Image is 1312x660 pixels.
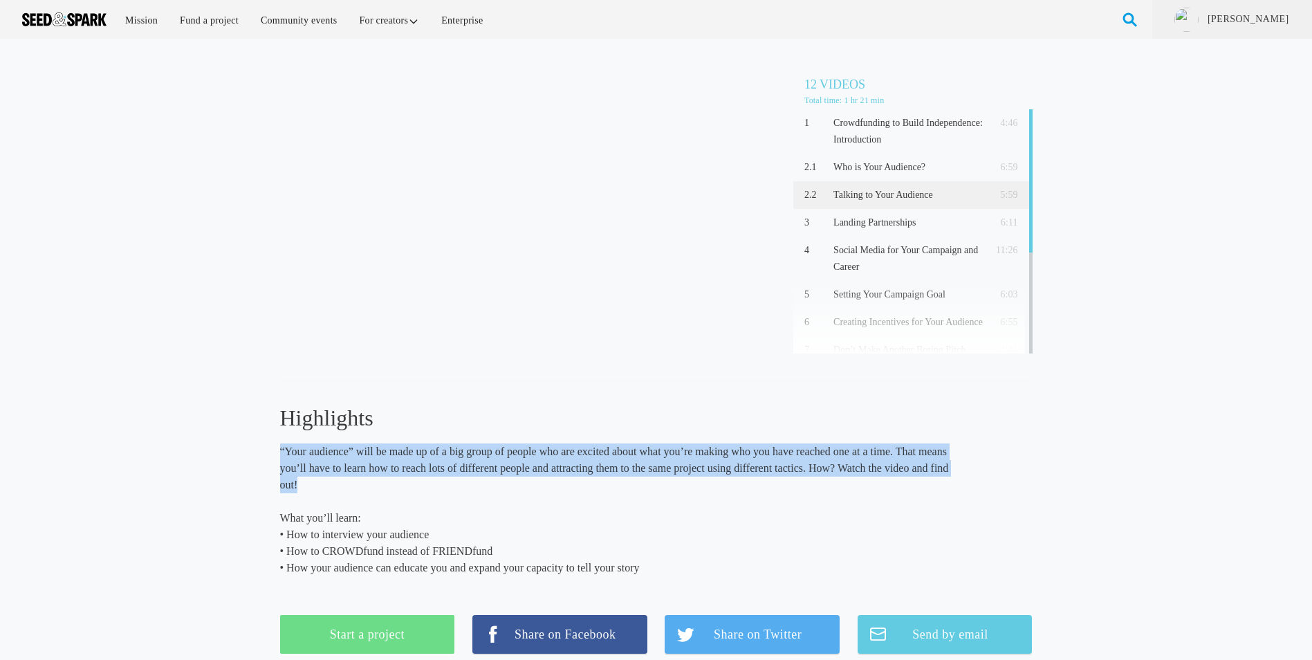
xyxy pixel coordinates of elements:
[280,403,957,432] h3: Highlights
[804,75,1033,94] h5: 12 Videos
[22,12,107,26] img: Seed amp; Spark
[804,94,1033,107] p: Total time: 1 hr 21 min
[989,187,1017,203] p: 5:59
[989,314,1017,331] p: 6:55
[804,115,828,131] p: 1
[833,314,983,331] p: Creating Incentives for Your Audience
[989,342,1017,358] p: 4:44
[1174,8,1199,32] img: ACg8ocIiZ38uAqXxT-K0M6C5WRdBFIFql94IaCgA3CgnTnPUSrQaDQrR=s96-c
[833,214,983,231] p: Landing Partnerships
[280,443,957,493] p: “Your audience” will be made up of a big group of people who are excited about what you’re making...
[989,286,1017,303] p: 6:03
[804,286,828,303] p: 5
[665,615,840,654] a: Share on Twitter
[804,187,828,203] p: 2.2
[833,159,983,176] p: Who is Your Audience?
[989,159,1017,176] p: 6:59
[833,242,983,275] p: Social Media for Your Campaign and Career
[472,615,647,654] a: Share on Facebook
[280,615,455,654] a: Start a project
[251,6,347,35] a: Community events
[280,512,361,524] span: What you’ll learn:
[804,342,828,358] p: 7
[833,286,983,303] p: Setting Your Campaign Goal
[989,115,1017,131] p: 4:46
[804,159,828,176] p: 2.1
[833,187,983,203] p: Talking to Your Audience
[833,115,983,148] p: Crowdfunding to Build Independence: Introduction
[170,6,248,35] a: Fund a project
[1206,12,1290,26] a: [PERSON_NAME]
[858,615,1033,654] a: Send by email
[350,6,429,35] a: For creators
[116,6,167,35] a: Mission
[989,242,1017,259] p: 11:26
[804,314,828,331] p: 6
[804,242,828,259] p: 4
[989,214,1017,231] p: 6:11
[833,342,983,375] p: Don’t Make Another Boring Pitch Video.
[804,214,828,231] p: 3
[432,6,492,35] a: Enterprise
[280,510,957,576] p: • How to interview your audience • How to CROWDfund instead of FRIENDfund • How your audience can...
